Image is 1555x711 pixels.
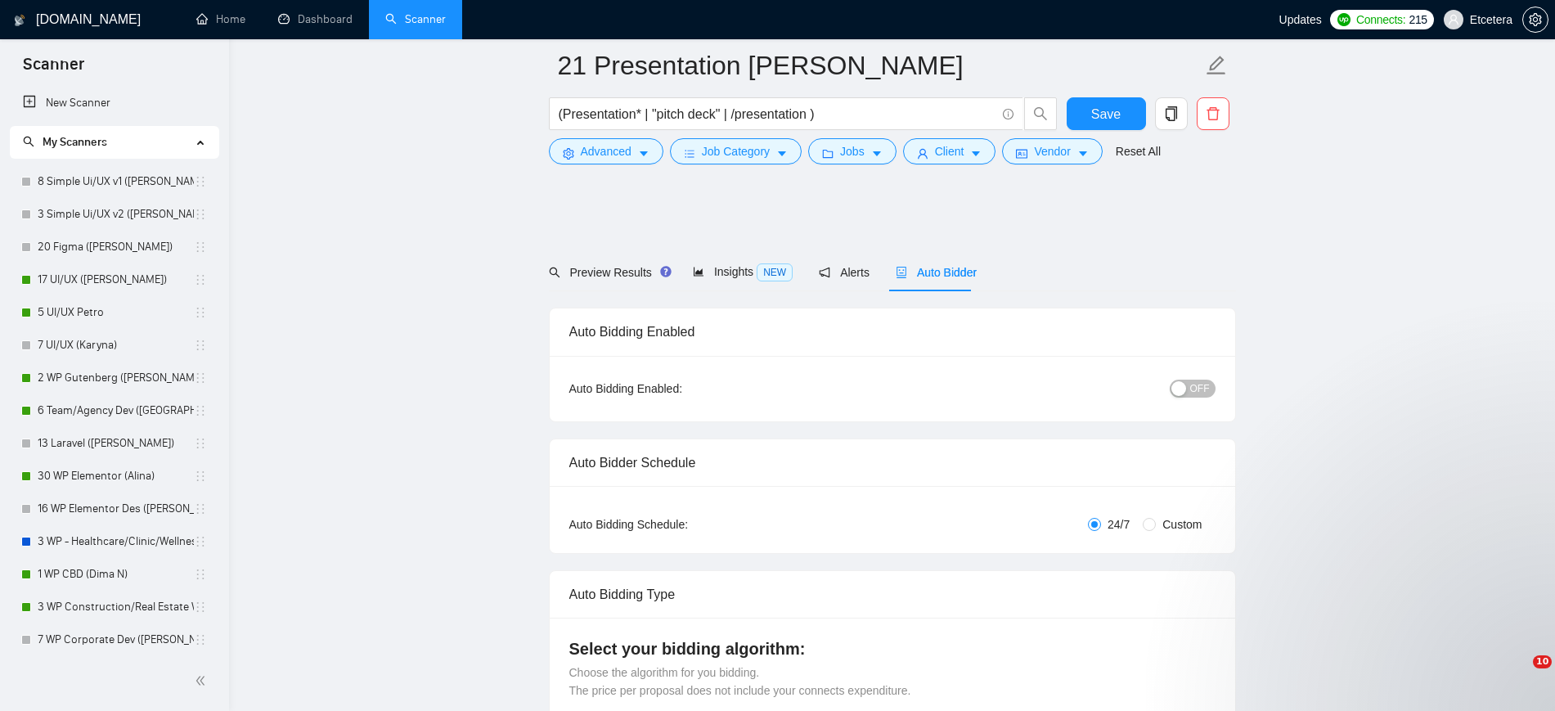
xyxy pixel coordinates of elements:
[935,142,964,160] span: Client
[194,601,207,614] span: holder
[1003,109,1013,119] span: info-circle
[1409,11,1427,29] span: 215
[43,135,107,149] span: My Scanners
[10,231,218,263] li: 20 Figma (Lesnik Anton)
[38,427,194,460] a: 13 Laravel ([PERSON_NAME])
[1522,7,1548,33] button: setting
[1156,515,1208,533] span: Custom
[559,104,995,124] input: Search Freelance Jobs...
[23,87,205,119] a: New Scanner
[10,623,218,656] li: 7 WP Corporate Dev (Dmytro B)
[1499,655,1539,695] iframe: Intercom live chat
[10,362,218,394] li: 2 WP Gutenberg (Dmytro Br)
[1523,13,1548,26] span: setting
[658,264,673,279] div: Tooltip anchor
[38,231,194,263] a: 20 Figma ([PERSON_NAME])
[693,266,704,277] span: area-chart
[569,571,1216,618] div: Auto Bidding Type
[569,439,1216,486] div: Auto Bidder Schedule
[194,306,207,319] span: holder
[1337,13,1351,26] img: upwork-logo.png
[194,371,207,385] span: holder
[10,52,97,87] span: Scanner
[38,198,194,231] a: 3 Simple Ui/UX v2 ([PERSON_NAME])
[1197,97,1229,130] button: delete
[896,267,907,278] span: robot
[38,362,194,394] a: 2 WP Gutenberg ([PERSON_NAME] Br)
[194,568,207,581] span: holder
[702,142,770,160] span: Job Category
[757,263,793,281] span: NEW
[1091,104,1121,124] span: Save
[819,266,870,279] span: Alerts
[1448,14,1459,25] span: user
[278,12,353,26] a: dashboardDashboard
[195,673,211,689] span: double-left
[1190,380,1210,398] span: OFF
[10,460,218,493] li: 30 WP Elementor (Alina)
[970,147,982,160] span: caret-down
[1522,13,1548,26] a: setting
[569,308,1216,355] div: Auto Bidding Enabled
[1356,11,1405,29] span: Connects:
[1279,13,1322,26] span: Updates
[549,138,663,164] button: settingAdvancedcaret-down
[194,633,207,646] span: holder
[38,525,194,558] a: 3 WP - Healthcare/Clinic/Wellness/Beauty (Dima N)
[14,7,25,34] img: logo
[1034,142,1070,160] span: Vendor
[194,437,207,450] span: holder
[38,263,194,296] a: 17 UI/UX ([PERSON_NAME])
[194,241,207,254] span: holder
[10,198,218,231] li: 3 Simple Ui/UX v2 (Lesnik Anton)
[194,535,207,548] span: holder
[38,591,194,623] a: 3 WP Construction/Real Estate Website Development ([PERSON_NAME] B)
[10,525,218,558] li: 3 WP - Healthcare/Clinic/Wellness/Beauty (Dima N)
[23,135,107,149] span: My Scanners
[549,266,667,279] span: Preview Results
[196,12,245,26] a: homeHome
[385,12,446,26] a: searchScanner
[569,515,784,533] div: Auto Bidding Schedule:
[194,175,207,188] span: holder
[1002,138,1102,164] button: idcardVendorcaret-down
[1101,515,1136,533] span: 24/7
[1155,97,1188,130] button: copy
[1077,147,1089,160] span: caret-down
[569,637,1216,660] h4: Select your bidding algorithm:
[1206,55,1227,76] span: edit
[194,470,207,483] span: holder
[38,623,194,656] a: 7 WP Corporate Dev ([PERSON_NAME] B)
[38,394,194,427] a: 6 Team/Agency Dev ([GEOGRAPHIC_DATA])
[10,394,218,427] li: 6 Team/Agency Dev (Eugene)
[638,147,649,160] span: caret-down
[194,339,207,352] span: holder
[23,136,34,147] span: search
[1025,106,1056,121] span: search
[38,296,194,329] a: 5 UI/UX Petro
[1116,142,1161,160] a: Reset All
[819,267,830,278] span: notification
[10,296,218,329] li: 5 UI/UX Petro
[1156,106,1187,121] span: copy
[10,165,218,198] li: 8 Simple Ui/UX v1 (Lesnik Anton)
[1016,147,1027,160] span: idcard
[10,263,218,296] li: 17 UI/UX (Polina)
[808,138,897,164] button: folderJobscaret-down
[10,329,218,362] li: 7 UI/UX (Karyna)
[917,147,928,160] span: user
[10,427,218,460] li: 13 Laravel (Alexey Ryabovol)
[1533,655,1552,668] span: 10
[38,460,194,493] a: 30 WP Elementor (Alina)
[194,273,207,286] span: holder
[194,404,207,417] span: holder
[840,142,865,160] span: Jobs
[194,502,207,515] span: holder
[569,666,911,697] span: Choose the algorithm for you bidding. The price per proposal does not include your connects expen...
[684,147,695,160] span: bars
[10,558,218,591] li: 1 WP CBD (Dima N)
[563,147,574,160] span: setting
[581,142,631,160] span: Advanced
[38,329,194,362] a: 7 UI/UX (Karyna)
[558,45,1202,86] input: Scanner name...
